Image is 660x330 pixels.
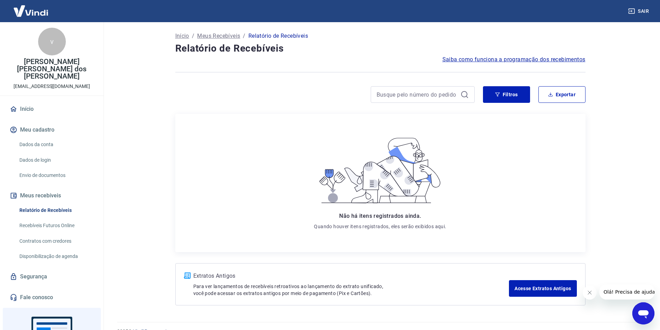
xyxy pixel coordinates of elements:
p: [EMAIL_ADDRESS][DOMAIN_NAME] [14,83,90,90]
a: Saiba como funciona a programação dos recebimentos [442,55,586,64]
h4: Relatório de Recebíveis [175,42,586,55]
iframe: Mensagem da empresa [599,284,654,300]
iframe: Botão para abrir a janela de mensagens [632,302,654,324]
p: Para ver lançamentos de recebíveis retroativos ao lançamento do extrato unificado, você pode aces... [193,283,509,297]
p: / [243,32,245,40]
p: Relatório de Recebíveis [248,32,308,40]
img: ícone [184,273,191,279]
iframe: Fechar mensagem [583,286,597,300]
button: Filtros [483,86,530,103]
p: [PERSON_NAME] [PERSON_NAME] dos [PERSON_NAME] [6,58,98,80]
a: Disponibilização de agenda [17,249,95,264]
a: Fale conosco [8,290,95,305]
a: Dados de login [17,153,95,167]
a: Relatório de Recebíveis [17,203,95,217]
p: Extratos Antigos [193,272,509,280]
p: / [192,32,194,40]
div: v [38,28,66,55]
span: Não há itens registrados ainda. [339,213,421,219]
input: Busque pelo número do pedido [377,89,458,100]
button: Meus recebíveis [8,188,95,203]
img: Vindi [8,0,53,21]
a: Acesse Extratos Antigos [509,280,577,297]
button: Sair [627,5,652,18]
button: Exportar [538,86,586,103]
a: Segurança [8,269,95,284]
button: Meu cadastro [8,122,95,137]
a: Início [175,32,189,40]
a: Recebíveis Futuros Online [17,218,95,233]
p: Quando houver itens registrados, eles serão exibidos aqui. [314,223,446,230]
a: Dados da conta [17,137,95,152]
span: Olá! Precisa de ajuda? [4,5,58,10]
a: Contratos com credores [17,234,95,248]
a: Início [8,101,95,117]
a: Meus Recebíveis [197,32,240,40]
a: Envio de documentos [17,168,95,182]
